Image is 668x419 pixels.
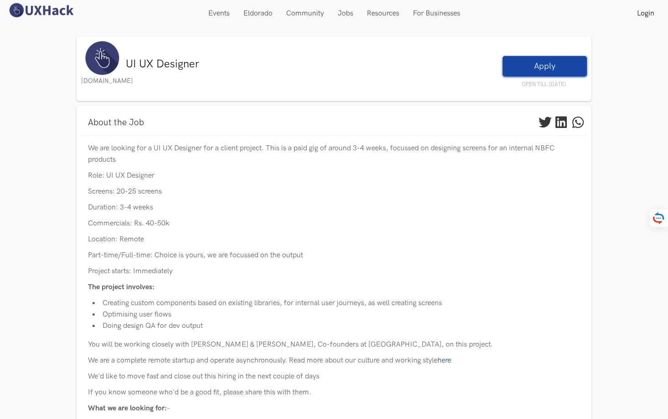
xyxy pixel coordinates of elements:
[81,77,133,85] a: [DOMAIN_NAME]
[88,403,580,414] p: -
[92,297,580,309] li: Creating custom components based on existing libraries, for internal user journeys, as well creat...
[88,186,580,197] p: Screens: 20-25 screens
[331,5,360,22] a: Jobs
[406,5,467,22] a: For Businesses
[85,41,119,75] img: UXHack logo
[88,387,580,398] p: If you know someone who'd be a good fit, please share this with them.
[88,234,580,245] p: Location: Remote
[88,371,580,382] p: We'd like to move fast and close out this hiring in the next couple of days
[81,115,151,131] a: About the Job
[88,266,580,277] p: Project starts: Immediately
[92,320,580,332] li: Doing design QA for dev output
[503,56,587,77] a: Apply
[360,5,406,22] a: Resources
[88,202,580,213] p: Duration: 3-4 weeks
[201,5,236,22] a: Events
[630,5,661,24] a: Login
[92,309,580,320] li: Optimising user flows
[88,250,580,261] p: Part-time/Full-time: Choice is yours, we are focussed on the output
[88,355,580,366] p: We are a complete remote startup and operate asynchronously. Read more about our culture and work...
[88,218,580,229] p: Commercials: Rs. 40-50k
[437,356,451,365] a: here
[88,404,167,413] span: What we are looking for:
[126,58,374,70] h3: UI UX Designer
[503,81,585,89] span: OPEN TILL [DATE]
[88,339,580,350] p: You will be working closely with [PERSON_NAME] & [PERSON_NAME], Co-founders at [GEOGRAPHIC_DATA],...
[7,2,75,18] img: UXHack logo
[88,283,154,291] span: The project involves:
[88,143,580,165] p: We are looking for a UI UX Designer for a client project. This is a paid gig of around 3-4 weeks,...
[279,5,331,22] a: Community
[236,5,279,22] a: Eldorado
[88,170,580,181] p: Role: UI UX Designer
